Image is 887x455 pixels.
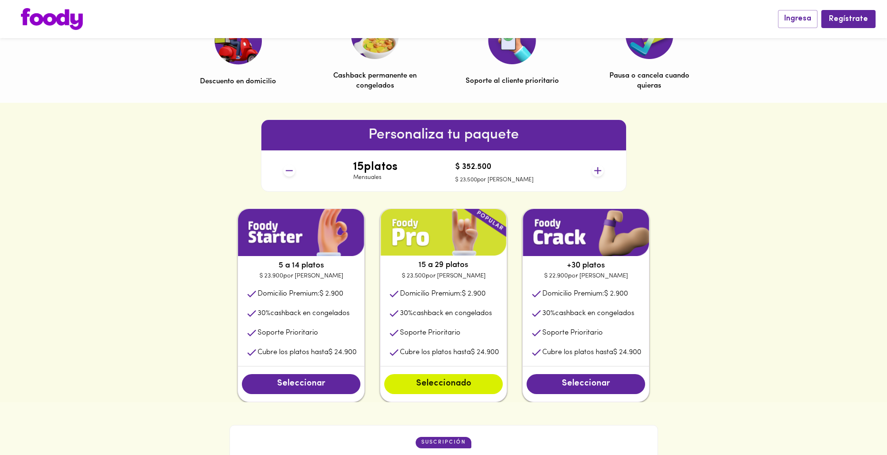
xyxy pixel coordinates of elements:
p: Soporte al cliente prioritario [466,76,559,86]
img: Soporte al cliente prioritario [488,17,536,64]
span: Ingresa [784,14,811,23]
p: Mensuales [353,174,398,182]
p: Pausa o cancela cuando quieras [603,71,696,91]
h6: Personaliza tu paquete [261,124,626,147]
p: Cashback permanente en congelados [329,71,422,91]
img: logo.png [21,8,83,30]
p: $ 23.500 por [PERSON_NAME] [455,176,534,184]
h4: $ 352.500 [455,163,534,172]
button: Ingresa [778,10,817,28]
span: $ 2.900 [319,290,343,297]
p: cashback en congelados [400,308,492,318]
p: $ 23.900 por [PERSON_NAME] [238,271,364,281]
button: Seleccionar [242,374,360,394]
button: Seleccionado [384,374,503,394]
span: Seleccionado [394,379,493,389]
p: Domicilio Premium: [400,289,486,299]
span: Seleccionar [251,379,351,389]
p: Soporte Prioritario [400,328,460,338]
span: 30 % [258,310,270,317]
button: Regístrate [821,10,876,28]
span: 30 % [542,310,555,317]
span: 30 % [400,310,413,317]
span: Seleccionar [536,379,636,389]
img: Descuento en domicilio [214,16,262,65]
p: Soporte Prioritario [542,328,603,338]
iframe: Messagebird Livechat Widget [832,400,877,445]
p: Domicilio Premium: [258,289,343,299]
p: Soporte Prioritario [258,328,318,338]
p: Descuento en domicilio [200,77,276,87]
p: cashback en congelados [542,308,634,318]
button: Seleccionar [527,374,645,394]
p: 15 a 29 platos [380,259,507,271]
p: $ 22.900 por [PERSON_NAME] [523,271,649,281]
p: +30 platos [523,260,649,271]
span: Regístrate [829,15,868,24]
p: $ 23.500 por [PERSON_NAME] [380,271,507,281]
p: suscripción [421,439,466,446]
p: cashback en congelados [258,308,349,318]
p: Cubre los platos hasta $ 24.900 [542,347,641,357]
span: $ 2.900 [462,290,486,297]
span: $ 2.900 [604,290,628,297]
p: Cubre los platos hasta $ 24.900 [258,347,357,357]
h4: 15 platos [353,161,398,173]
img: plan1 [238,209,364,256]
p: 5 a 14 platos [238,260,364,271]
img: plan1 [523,209,649,256]
p: Cubre los platos hasta $ 24.900 [400,347,499,357]
p: Domicilio Premium: [542,289,628,299]
img: plan1 [380,209,507,256]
